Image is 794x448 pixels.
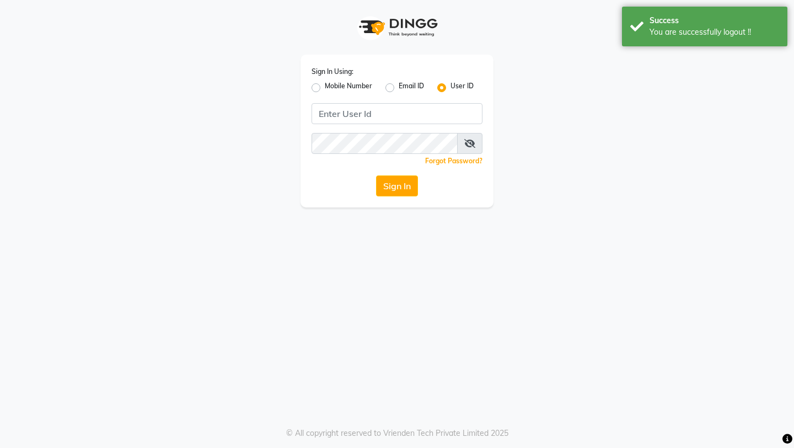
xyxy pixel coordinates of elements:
[425,157,482,165] a: Forgot Password?
[650,15,779,26] div: Success
[450,81,474,94] label: User ID
[353,11,441,44] img: logo1.svg
[650,26,779,38] div: You are successfully logout !!
[312,67,353,77] label: Sign In Using:
[325,81,372,94] label: Mobile Number
[312,133,458,154] input: Username
[376,175,418,196] button: Sign In
[399,81,424,94] label: Email ID
[312,103,482,124] input: Username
